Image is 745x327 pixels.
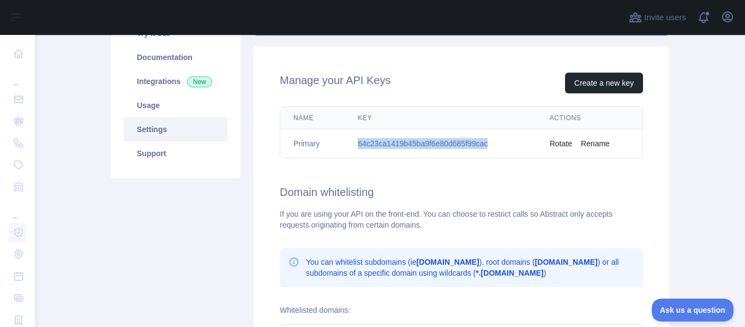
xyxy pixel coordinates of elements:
[565,73,643,93] button: Create a new key
[476,269,543,277] b: *.[DOMAIN_NAME]
[417,258,479,266] b: [DOMAIN_NAME]
[652,299,734,322] iframe: Toggle Customer Support
[124,69,227,93] a: Integrations New
[124,93,227,117] a: Usage
[280,129,345,158] td: Primary
[280,107,345,129] th: Name
[627,9,688,26] button: Invite users
[537,107,642,129] th: Actions
[581,138,610,149] button: Rename
[124,45,227,69] a: Documentation
[345,129,537,158] td: 64c23ca1419b45ba9f6e80d685f99cac
[280,306,350,314] label: Whitelisted domains:
[187,76,212,87] span: New
[9,66,26,87] div: ...
[280,73,390,93] h2: Manage your API Keys
[124,117,227,141] a: Settings
[644,11,686,24] span: Invite users
[345,107,537,129] th: Key
[280,209,643,230] div: If you are using your API on the front-end. You can choose to restrict calls so Abstract only acc...
[306,257,634,278] p: You can whitelist subdomains (ie ), root domains ( ) or all subdomains of a specific domain using...
[535,258,598,266] b: [DOMAIN_NAME]
[550,138,572,149] button: Rotate
[124,141,227,165] a: Support
[280,185,643,200] h2: Domain whitelisting
[9,199,26,221] div: ...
